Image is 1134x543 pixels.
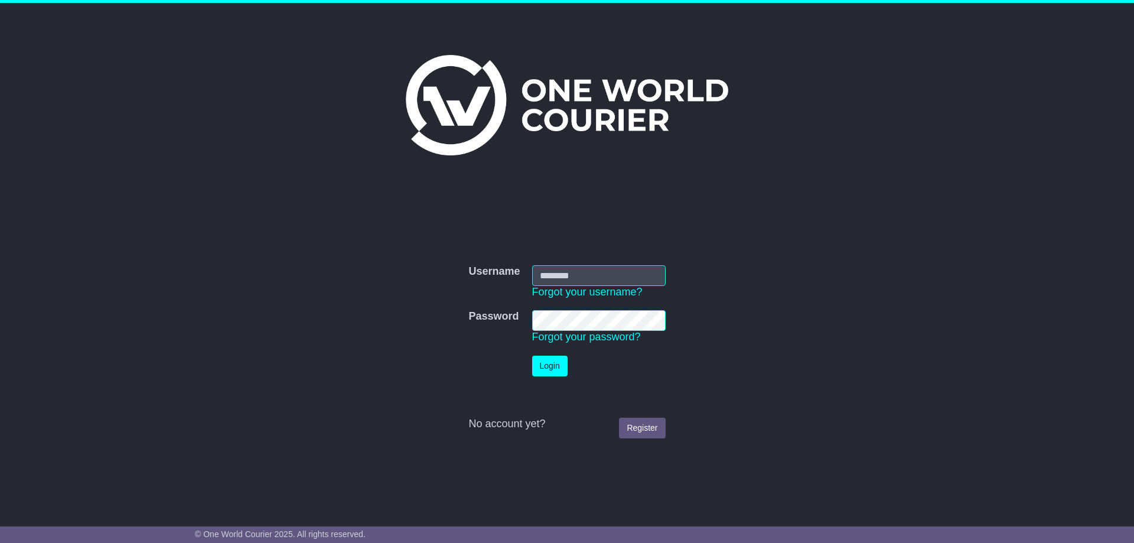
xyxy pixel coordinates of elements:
label: Username [468,265,520,278]
a: Forgot your username? [532,286,643,298]
label: Password [468,310,519,323]
div: No account yet? [468,418,665,431]
img: One World [406,55,728,155]
a: Register [619,418,665,438]
span: © One World Courier 2025. All rights reserved. [195,529,366,539]
a: Forgot your password? [532,331,641,343]
button: Login [532,356,568,376]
